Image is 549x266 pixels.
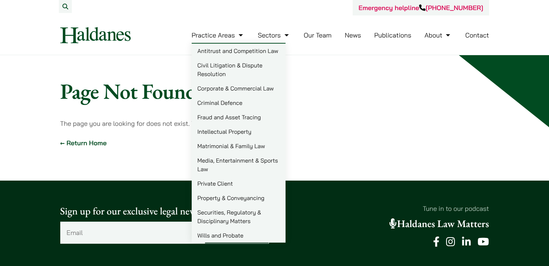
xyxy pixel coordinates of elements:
p: The page you are looking for does not exist. Try something else? [60,119,489,128]
a: News [345,31,361,39]
a: Emergency helpline[PHONE_NUMBER] [358,4,483,12]
a: Fraud and Asset Tracing [192,110,286,124]
input: Email [60,222,205,244]
a: Wills and Probate [192,228,286,243]
a: ← Return Home [60,139,107,147]
a: Civil Litigation & Dispute Resolution [192,58,286,81]
a: About [424,31,452,39]
h1: Page Not Found [60,78,489,104]
a: Private Client [192,176,286,191]
a: Antitrust and Competition Law [192,44,286,58]
a: Haldanes Law Matters [389,217,489,230]
p: Sign up for our exclusive legal newsletter [60,204,269,219]
a: Our Team [304,31,331,39]
a: Practice Areas [192,31,245,39]
p: Tune in to our podcast [280,204,489,213]
a: Corporate & Commercial Law [192,81,286,96]
a: Contact [465,31,489,39]
a: Matrimonial & Family Law [192,139,286,153]
a: Media, Entertainment & Sports Law [192,153,286,176]
a: Property & Conveyancing [192,191,286,205]
a: Securities, Regulatory & Disciplinary Matters [192,205,286,228]
a: Criminal Defence [192,96,286,110]
a: Intellectual Property [192,124,286,139]
a: Sectors [258,31,290,39]
img: Logo of Haldanes [60,27,131,43]
a: Publications [374,31,411,39]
